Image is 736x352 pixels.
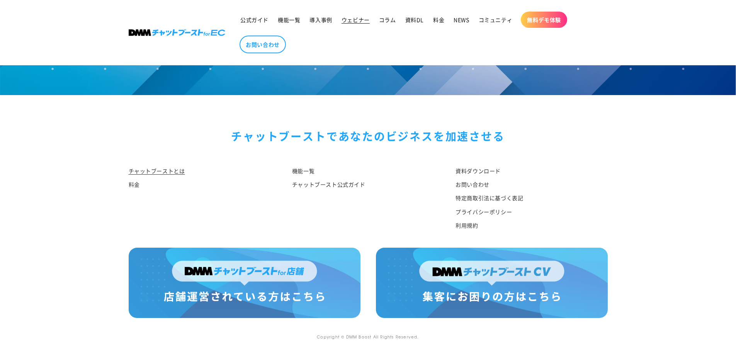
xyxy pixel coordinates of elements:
span: コラム [379,16,396,23]
a: コラム [374,12,401,28]
span: NEWS [454,16,469,23]
span: お問い合わせ [246,41,280,48]
a: チャットブーストとは [129,166,185,178]
a: 特定商取引法に基づく表記 [456,191,523,205]
img: 集客にお困りの方はこちら [376,248,608,318]
a: チャットブースト公式ガイド [292,178,365,191]
a: NEWS [449,12,474,28]
a: お問い合わせ [240,36,286,53]
small: Copyright © DMM Boost All Rights Reserved. [317,334,419,340]
img: 株式会社DMM Boost [129,29,225,36]
a: 機能一覧 [273,12,305,28]
a: 無料デモ体験 [521,12,567,28]
a: コミュニティ [474,12,517,28]
img: 店舗運営されている方はこちら [129,248,360,318]
span: 導入事例 [309,16,332,23]
span: ウェビナー [342,16,370,23]
a: 機能一覧 [292,166,314,178]
span: 料金 [433,16,444,23]
span: 機能一覧 [278,16,300,23]
a: お問い合わせ [456,178,490,191]
a: 導入事例 [305,12,337,28]
span: コミュニティ [479,16,513,23]
a: 公式ガイド [236,12,273,28]
a: 資料DL [401,12,428,28]
a: プライバシーポリシー [456,205,512,219]
a: 資料ダウンロード [456,166,501,178]
a: ウェビナー [337,12,374,28]
a: 利用規約 [456,219,478,232]
span: 公式ガイド [240,16,269,23]
a: 料金 [428,12,449,28]
a: 料金 [129,178,140,191]
div: チャットブーストで あなたのビジネスを加速させる [129,126,608,146]
span: 資料DL [405,16,424,23]
span: 無料デモ体験 [527,16,561,23]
